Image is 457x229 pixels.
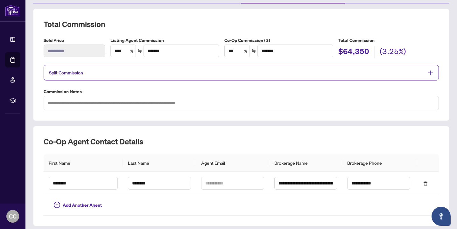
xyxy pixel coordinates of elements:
[428,70,433,76] span: plus
[269,154,342,172] th: Brokerage Name
[63,202,102,209] span: Add Another Agent
[49,70,83,76] span: Split Commission
[342,154,415,172] th: Brokerage Phone
[110,37,219,44] label: Listing Agent Commission
[224,37,333,44] label: Co-Op Commission (%)
[54,202,60,208] span: plus-circle
[123,154,196,172] th: Last Name
[44,88,439,95] label: Commission Notes
[380,46,406,58] h2: (3.25%)
[9,212,17,221] span: CC
[44,19,439,29] h2: Total Commission
[432,207,451,226] button: Open asap
[44,154,123,172] th: First Name
[49,200,107,210] button: Add Another Agent
[423,181,428,186] span: delete
[137,49,142,53] span: swap
[338,37,439,44] h5: Total Commission
[338,46,369,58] h2: $64,350
[44,136,439,147] h2: Co-op Agent Contact Details
[251,49,256,53] span: swap
[44,65,439,80] div: Split Commission
[5,5,20,17] img: logo
[196,154,269,172] th: Agent Email
[44,37,105,44] label: Sold Price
